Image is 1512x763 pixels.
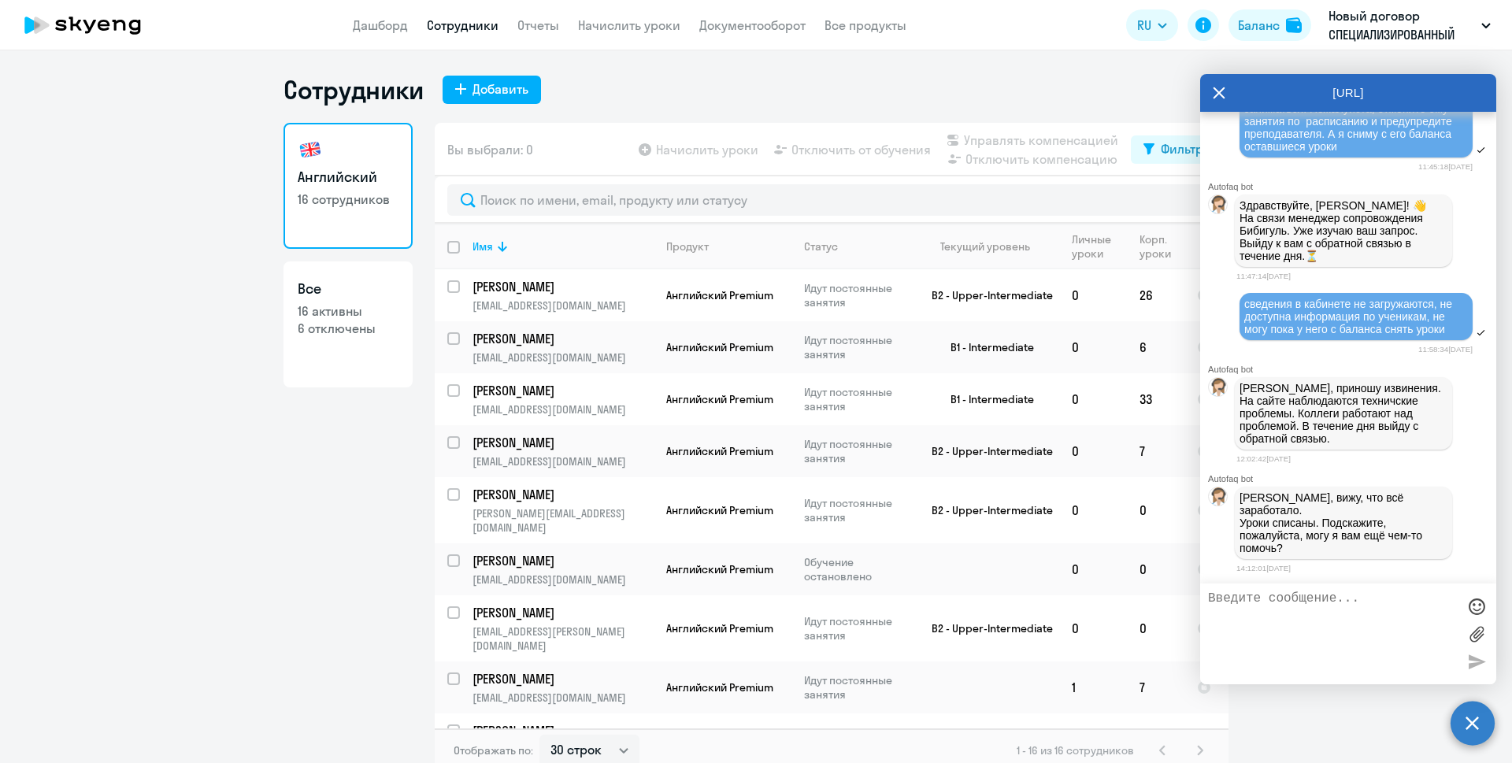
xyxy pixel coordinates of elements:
[666,392,773,406] span: Английский Premium
[1140,232,1173,261] div: Корп. уроки
[578,17,680,33] a: Начислить уроки
[298,191,398,208] p: 16 сотрудников
[666,239,791,254] div: Продукт
[666,340,773,354] span: Английский Premium
[472,670,653,687] a: [PERSON_NAME]
[447,140,533,159] span: Вы выбрали: 0
[1140,232,1184,261] div: Корп. уроки
[804,496,912,524] p: Идут постоянные занятия
[913,373,1059,425] td: B1 - Intermediate
[283,74,424,106] h1: Сотрудники
[666,680,773,694] span: Английский Premium
[1059,595,1127,661] td: 0
[472,402,653,417] p: [EMAIL_ADDRESS][DOMAIN_NAME]
[1418,162,1473,171] time: 11:45:18[DATE]
[804,239,838,254] div: Статус
[283,261,413,387] a: Все16 активны6 отключены
[913,269,1059,321] td: B2 - Upper-Intermediate
[443,76,541,104] button: Добавить
[804,725,912,754] p: Идут постоянные занятия
[472,722,653,739] a: [PERSON_NAME]
[283,123,413,249] a: Английский16 сотрудников
[472,382,653,399] a: [PERSON_NAME]
[472,691,653,705] p: [EMAIL_ADDRESS][DOMAIN_NAME]
[1017,743,1134,757] span: 1 - 16 из 16 сотрудников
[1418,345,1473,354] time: 11:58:34[DATE]
[1236,272,1291,280] time: 11:47:14[DATE]
[804,385,912,413] p: Идут постоянные занятия
[1228,9,1311,41] a: Балансbalance
[1127,321,1184,373] td: 6
[472,278,653,295] a: [PERSON_NAME]
[666,503,773,517] span: Английский Premium
[472,382,650,399] p: [PERSON_NAME]
[1465,622,1488,646] label: Лимит 10 файлов
[804,673,912,702] p: Идут постоянные занятия
[1137,16,1151,35] span: RU
[1059,373,1127,425] td: 0
[298,320,398,337] p: 6 отключены
[472,278,650,295] p: [PERSON_NAME]
[472,670,650,687] p: [PERSON_NAME]
[913,477,1059,543] td: B2 - Upper-Intermediate
[454,743,533,757] span: Отображать по:
[1208,474,1496,483] div: Autofaq bot
[1059,321,1127,373] td: 0
[1127,477,1184,543] td: 0
[298,137,323,162] img: english
[472,552,650,569] p: [PERSON_NAME]
[804,614,912,643] p: Идут постоянные занятия
[925,239,1058,254] div: Текущий уровень
[1286,17,1302,33] img: balance
[1127,269,1184,321] td: 26
[298,167,398,187] h3: Английский
[472,239,493,254] div: Имя
[1209,378,1228,401] img: bot avatar
[1209,487,1228,510] img: bot avatar
[666,288,773,302] span: Английский Premium
[1127,373,1184,425] td: 33
[472,330,650,347] p: [PERSON_NAME]
[1059,543,1127,595] td: 0
[913,425,1059,477] td: B2 - Upper-Intermediate
[517,17,559,33] a: Отчеты
[1072,232,1116,261] div: Личные уроки
[1240,199,1447,262] p: Здравствуйте, [PERSON_NAME]! 👋 ﻿На связи менеджер сопровождения Бибигуль. Уже изучаю ваш запрос. ...
[804,437,912,465] p: Идут постоянные занятия
[472,572,653,587] p: [EMAIL_ADDRESS][DOMAIN_NAME]
[427,17,498,33] a: Сотрудники
[1127,543,1184,595] td: 0
[666,562,773,576] span: Английский Premium
[1072,232,1126,261] div: Личные уроки
[1208,365,1496,374] div: Autofaq bot
[1161,139,1203,158] div: Фильтр
[472,486,653,503] a: [PERSON_NAME]
[666,239,709,254] div: Продукт
[804,333,912,361] p: Идут постоянные занятия
[825,17,906,33] a: Все продукты
[1321,6,1499,44] button: Новый договор СПЕЦИАЛИЗИРОВАННЫЙ ДЕПОЗИТАРИЙ ИНФИНИТУМ, СПЕЦИАЛИЗИРОВАННЫЙ ДЕПОЗИТАРИЙ ИНФИНИТУМ, АО
[1244,77,1455,153] span: коллеги, добрый день! у нас [PERSON_NAME] больше не будет заниматься. Пожалуйста, отмените ему за...
[1127,425,1184,477] td: 7
[913,321,1059,373] td: B1 - Intermediate
[699,17,806,33] a: Документооборот
[804,239,912,254] div: Статус
[1131,135,1216,164] button: Фильтр
[666,621,773,635] span: Английский Premium
[1059,661,1127,713] td: 1
[472,552,653,569] a: [PERSON_NAME]
[447,184,1216,216] input: Поиск по имени, email, продукту или статусу
[472,506,653,535] p: [PERSON_NAME][EMAIL_ADDRESS][DOMAIN_NAME]
[298,302,398,320] p: 16 активны
[940,239,1030,254] div: Текущий уровень
[1240,491,1447,554] p: [PERSON_NAME], вижу, что всё заработало. Уроки списаны. Подскажите, пожалуйста, могу я вам ещё че...
[472,80,528,98] div: Добавить
[1244,298,1455,335] span: сведения в кабинете не загружаются, не доступна информация по ученикам, не могу пока у него с бал...
[472,350,653,365] p: [EMAIL_ADDRESS][DOMAIN_NAME]
[472,298,653,313] p: [EMAIL_ADDRESS][DOMAIN_NAME]
[472,604,650,621] p: [PERSON_NAME]
[1240,382,1447,445] p: [PERSON_NAME], приношу извинения. На сайте наблюдаются техничские проблемы. Коллеги работают над ...
[1329,6,1475,44] p: Новый договор СПЕЦИАЛИЗИРОВАННЫЙ ДЕПОЗИТАРИЙ ИНФИНИТУМ, СПЕЦИАЛИЗИРОВАННЫЙ ДЕПОЗИТАРИЙ ИНФИНИТУМ, АО
[472,434,653,451] a: [PERSON_NAME]
[472,434,650,451] p: [PERSON_NAME]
